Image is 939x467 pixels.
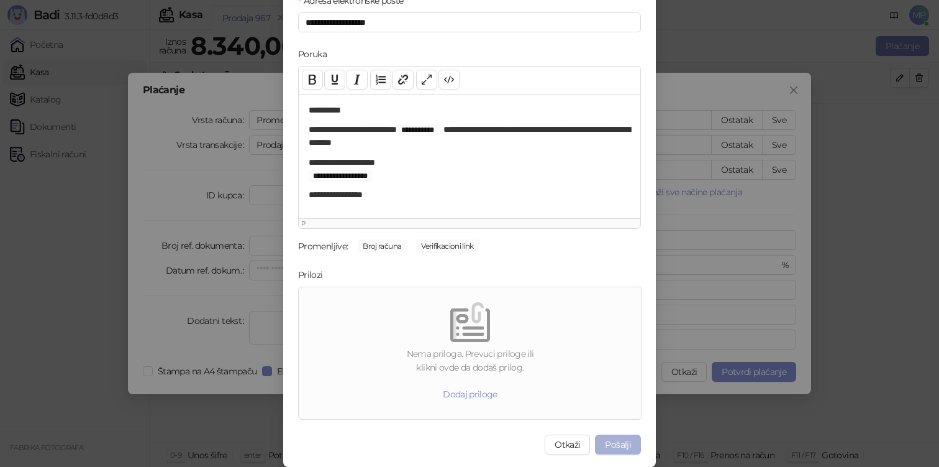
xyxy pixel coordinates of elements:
[301,219,638,228] div: P
[298,239,348,253] div: Promenljive:
[358,239,406,253] span: Broj računa
[304,292,637,414] span: emptyNema priloga. Prevuci priloge iliklikni ovde da dodaš prilog.Dodaj priloge
[595,435,641,455] button: Pošalji
[298,268,330,282] label: Prilozi
[433,384,507,404] button: Dodaj priloge
[324,70,345,90] button: Underline
[416,70,437,90] button: Full screen
[450,302,490,342] img: empty
[347,70,368,90] button: Italic
[304,347,637,374] div: Nema priloga. Prevuci priloge ili klikni ovde da dodaš prilog.
[302,70,323,90] button: Bold
[392,70,414,90] button: Link
[298,47,335,61] label: Poruka
[370,70,391,90] button: List
[545,435,590,455] button: Otkaži
[416,239,478,253] span: Verifikacioni link
[438,70,460,90] button: Code view
[298,12,641,32] input: Adresa elektronske pošte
